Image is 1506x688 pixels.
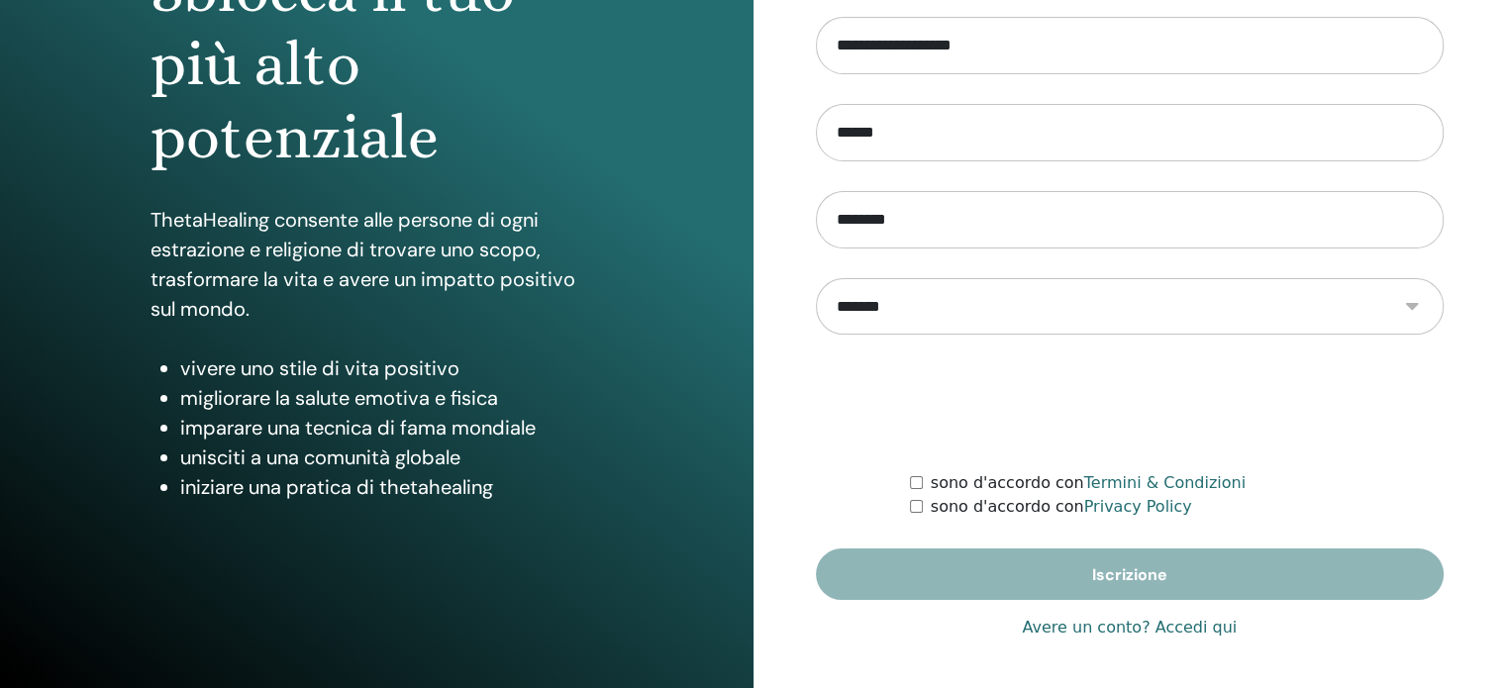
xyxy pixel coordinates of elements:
[1084,497,1192,516] a: Privacy Policy
[151,205,603,324] p: ThetaHealing consente alle persone di ogni estrazione e religione di trovare uno scopo, trasforma...
[931,495,1192,519] label: sono d'accordo con
[180,472,603,502] li: iniziare una pratica di thetahealing
[1022,616,1237,639] a: Avere un conto? Accedi qui
[180,413,603,442] li: imparare una tecnica di fama mondiale
[180,442,603,472] li: unisciti a una comunità globale
[979,364,1280,442] iframe: reCAPTCHA
[180,353,603,383] li: vivere uno stile di vita positivo
[1084,473,1246,492] a: Termini & Condizioni
[931,471,1246,495] label: sono d'accordo con
[180,383,603,413] li: migliorare la salute emotiva e fisica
